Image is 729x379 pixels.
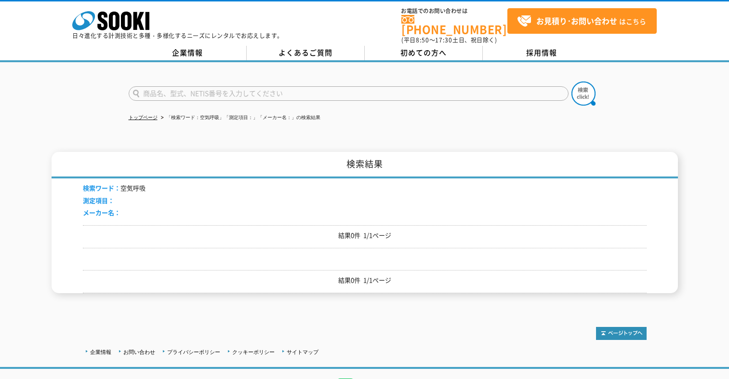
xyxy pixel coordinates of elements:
[517,14,646,28] span: はこちら
[167,349,220,355] a: プライバシーポリシー
[401,15,507,35] a: [PHONE_NUMBER]
[129,115,158,120] a: トップページ
[83,183,146,193] li: 空気呼吸
[483,46,601,60] a: 採用情報
[287,349,318,355] a: サイトマップ
[129,86,569,101] input: 商品名、型式、NETIS番号を入力してください
[90,349,111,355] a: 企業情報
[401,8,507,14] span: お電話でのお問い合わせは
[435,36,452,44] span: 17:30
[365,46,483,60] a: 初めての方へ
[83,208,120,217] span: メーカー名：
[52,152,678,178] h1: 検索結果
[596,327,647,340] img: トップページへ
[123,349,155,355] a: お問い合わせ
[507,8,657,34] a: お見積り･お問い合わせはこちら
[83,183,120,192] span: 検索ワード：
[232,349,275,355] a: クッキーポリシー
[536,15,617,27] strong: お見積り･お問い合わせ
[401,36,497,44] span: (平日 ～ 土日、祝日除く)
[400,47,447,58] span: 初めての方へ
[83,275,647,285] p: 結果0件 1/1ページ
[416,36,429,44] span: 8:50
[129,46,247,60] a: 企業情報
[159,113,320,123] li: 「検索ワード：空気呼吸」「測定項目：」「メーカー名：」の検索結果
[83,196,114,205] span: 測定項目：
[72,33,283,39] p: 日々進化する計測技術と多種・多様化するニーズにレンタルでお応えします。
[83,230,647,241] p: 結果0件 1/1ページ
[571,81,596,106] img: btn_search.png
[247,46,365,60] a: よくあるご質問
